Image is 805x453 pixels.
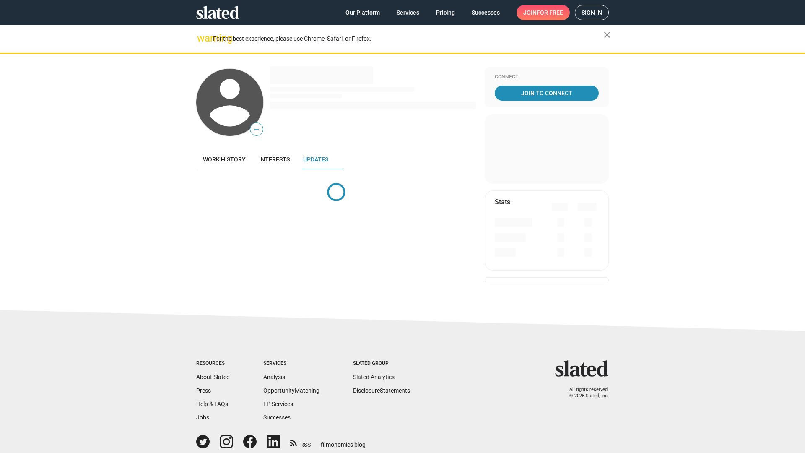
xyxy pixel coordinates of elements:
a: DisclosureStatements [353,387,410,394]
mat-icon: warning [197,33,207,43]
div: Connect [495,74,599,81]
div: Resources [196,360,230,367]
a: Jobs [196,414,209,421]
span: Successes [472,5,500,20]
span: Services [397,5,419,20]
a: Our Platform [339,5,387,20]
a: Successes [465,5,506,20]
span: Updates [303,156,328,163]
span: Pricing [436,5,455,20]
div: Slated Group [353,360,410,367]
mat-icon: close [602,30,612,40]
span: Join [523,5,563,20]
a: Join To Connect [495,86,599,101]
span: Interests [259,156,290,163]
span: Sign in [582,5,602,20]
span: Work history [203,156,246,163]
a: Interests [252,149,296,169]
a: EP Services [263,401,293,407]
a: RSS [290,436,311,449]
div: For the best experience, please use Chrome, Safari, or Firefox. [213,33,604,44]
a: Help & FAQs [196,401,228,407]
p: All rights reserved. © 2025 Slated, Inc. [561,387,609,399]
a: Updates [296,149,335,169]
mat-card-title: Stats [495,198,510,206]
span: — [250,124,263,135]
span: film [321,441,331,448]
a: Pricing [429,5,462,20]
span: Our Platform [345,5,380,20]
span: Join To Connect [496,86,597,101]
span: for free [537,5,563,20]
a: Press [196,387,211,394]
a: About Slated [196,374,230,380]
a: Sign in [575,5,609,20]
a: Joinfor free [517,5,570,20]
a: OpportunityMatching [263,387,319,394]
a: Analysis [263,374,285,380]
a: Work history [196,149,252,169]
a: Services [390,5,426,20]
a: filmonomics blog [321,434,366,449]
a: Slated Analytics [353,374,395,380]
div: Services [263,360,319,367]
a: Successes [263,414,291,421]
